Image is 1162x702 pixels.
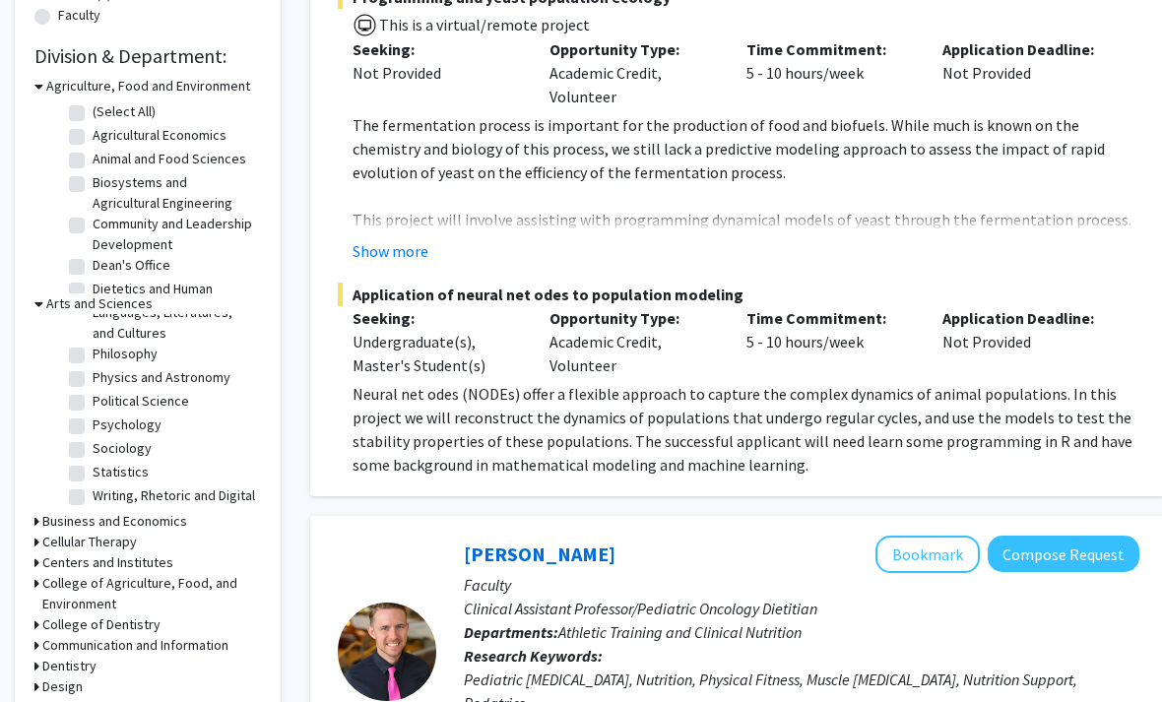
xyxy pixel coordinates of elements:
[42,635,228,656] h3: Communication and Information
[42,511,187,532] h3: Business and Economics
[746,306,914,330] p: Time Commitment:
[93,415,161,435] label: Psychology
[464,646,603,666] b: Research Keywords:
[464,542,615,566] a: [PERSON_NAME]
[42,573,261,614] h3: College of Agriculture, Food, and Environment
[93,149,246,169] label: Animal and Food Sciences
[353,382,1139,477] p: Neural net odes (NODEs) offer a flexible approach to capture the complex dynamics of animal popul...
[464,622,558,642] b: Departments:
[353,239,428,263] button: Show more
[42,614,161,635] h3: College of Dentistry
[377,15,590,34] span: This is a virtual/remote project
[928,306,1125,377] div: Not Provided
[93,125,226,146] label: Agricultural Economics
[942,306,1110,330] p: Application Deadline:
[93,255,170,276] label: Dean's Office
[464,573,1139,597] p: Faculty
[46,293,153,314] h3: Arts and Sciences
[353,208,1139,279] p: This project will involve assisting with programming dynamical models of yeast through the fermen...
[928,37,1125,108] div: Not Provided
[93,391,189,412] label: Political Science
[46,76,250,96] h3: Agriculture, Food and Environment
[746,37,914,61] p: Time Commitment:
[875,536,980,573] button: Add Corey Hawes to Bookmarks
[353,37,520,61] p: Seeking:
[535,37,732,108] div: Academic Credit, Volunteer
[464,597,1139,620] p: Clinical Assistant Professor/Pediatric Oncology Dietitian
[93,214,256,255] label: Community and Leadership Development
[42,552,173,573] h3: Centers and Institutes
[93,367,230,388] label: Physics and Astronomy
[353,113,1139,184] p: The fermentation process is important for the production of food and biofuels. While much is know...
[93,101,156,122] label: (Select All)
[93,438,152,459] label: Sociology
[93,279,256,320] label: Dietetics and Human Nutrition
[58,5,100,26] label: Faculty
[732,306,929,377] div: 5 - 10 hours/week
[15,613,84,687] iframe: Chat
[535,306,732,377] div: Academic Credit, Volunteer
[353,306,520,330] p: Seeking:
[93,172,256,214] label: Biosystems and Agricultural Engineering
[93,485,256,527] label: Writing, Rhetoric and Digital Studies
[549,306,717,330] p: Opportunity Type:
[93,344,158,364] label: Philosophy
[34,44,261,68] h2: Division & Department:
[42,532,137,552] h3: Cellular Therapy
[549,37,717,61] p: Opportunity Type:
[942,37,1110,61] p: Application Deadline:
[732,37,929,108] div: 5 - 10 hours/week
[338,283,1139,306] span: Application of neural net odes to population modeling
[93,462,149,482] label: Statistics
[988,536,1139,572] button: Compose Request to Corey Hawes
[353,330,520,377] div: Undergraduate(s), Master's Student(s)
[353,61,520,85] div: Not Provided
[558,622,802,642] span: Athletic Training and Clinical Nutrition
